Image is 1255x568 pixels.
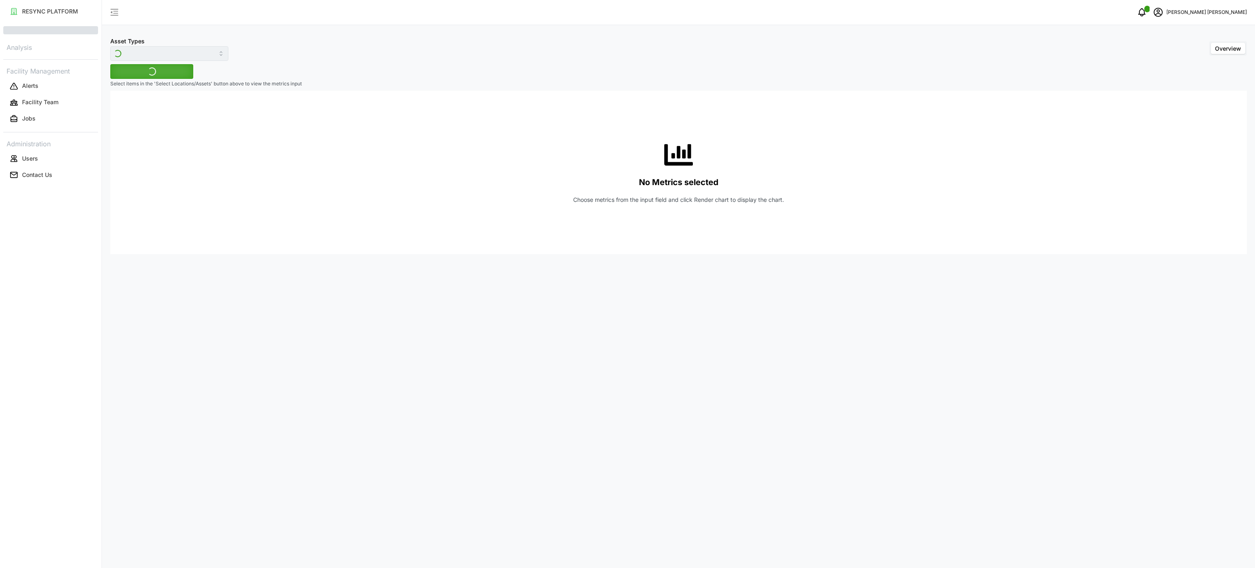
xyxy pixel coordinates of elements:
[22,82,38,90] p: Alerts
[3,78,98,94] a: Alerts
[22,98,58,106] p: Facility Team
[1215,45,1241,52] span: Overview
[3,150,98,167] a: Users
[639,176,719,189] p: No Metrics selected
[1134,4,1150,20] button: notifications
[3,151,98,166] button: Users
[3,41,98,53] p: Analysis
[3,95,98,110] button: Facility Team
[3,4,98,19] button: RESYNC PLATFORM
[3,3,98,20] a: RESYNC PLATFORM
[3,79,98,94] button: Alerts
[573,196,784,204] p: Choose metrics from the input field and click Render chart to display the chart.
[110,37,145,46] label: Asset Types
[3,94,98,111] a: Facility Team
[1150,4,1166,20] button: schedule
[3,111,98,127] a: Jobs
[3,167,98,183] a: Contact Us
[22,114,36,123] p: Jobs
[110,81,1247,87] p: Select items in the 'Select Locations/Assets' button above to view the metrics input
[3,168,98,182] button: Contact Us
[3,137,98,149] p: Administration
[22,171,52,179] p: Contact Us
[1166,9,1247,16] p: [PERSON_NAME] [PERSON_NAME]
[22,7,78,16] p: RESYNC PLATFORM
[3,112,98,126] button: Jobs
[22,154,38,163] p: Users
[3,65,98,76] p: Facility Management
